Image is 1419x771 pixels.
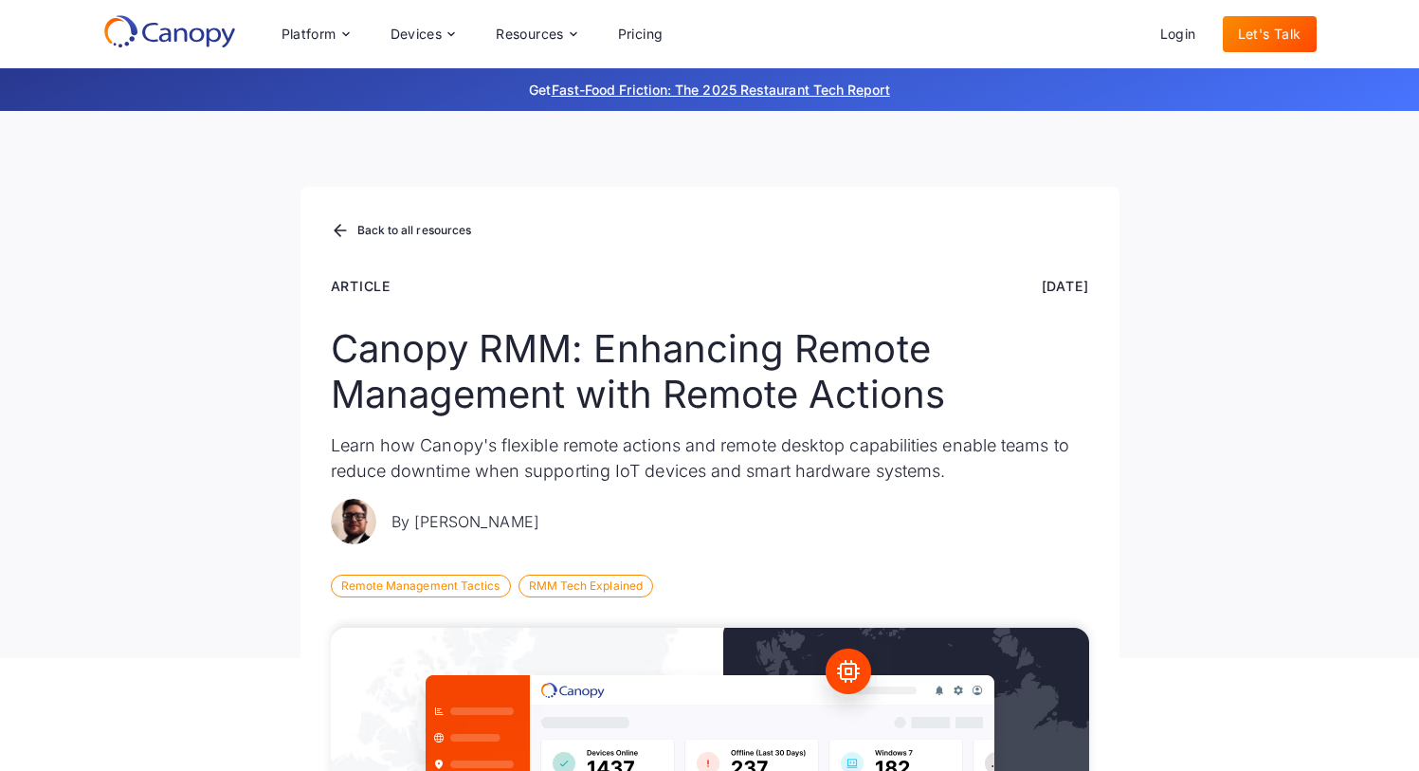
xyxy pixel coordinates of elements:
[603,16,679,52] a: Pricing
[266,15,364,53] div: Platform
[391,28,443,41] div: Devices
[1042,276,1089,296] div: [DATE]
[518,575,653,597] div: RMM Tech Explained
[331,432,1089,484] p: Learn how Canopy's flexible remote actions and remote desktop capabilities enable teams to reduce...
[1223,16,1317,52] a: Let's Talk
[331,276,391,296] div: Article
[282,28,337,41] div: Platform
[552,82,890,98] a: Fast-Food Friction: The 2025 Restaurant Tech Report
[331,575,511,597] div: Remote Management Tactics
[1145,16,1211,52] a: Login
[331,219,472,244] a: Back to all resources
[481,15,591,53] div: Resources
[331,326,1089,417] h1: Canopy RMM: Enhancing Remote Management with Remote Actions
[496,28,564,41] div: Resources
[391,510,539,533] p: By [PERSON_NAME]
[357,225,472,236] div: Back to all resources
[375,15,470,53] div: Devices
[246,80,1174,100] p: Get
